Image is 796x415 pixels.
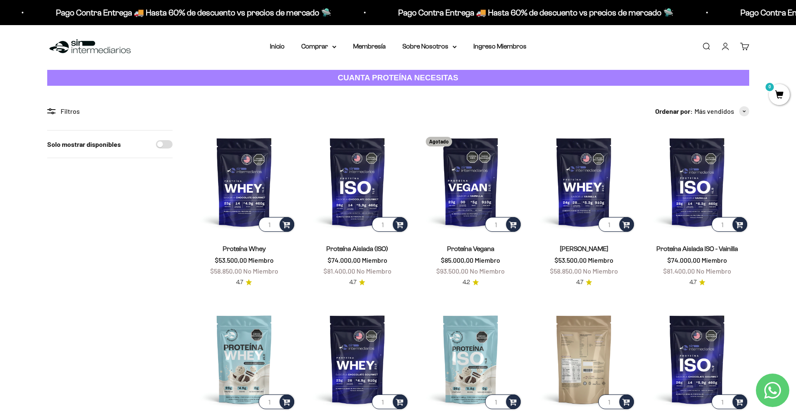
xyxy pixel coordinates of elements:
[356,267,392,275] span: No Miembro
[689,278,705,287] a: 4.74.7 de 5.0 estrellas
[583,267,618,275] span: No Miembro
[550,267,582,275] span: $58.850,00
[576,278,592,287] a: 4.74.7 de 5.0 estrellas
[236,278,243,287] span: 4.7
[655,106,693,117] span: Ordenar por:
[301,41,336,52] summary: Comprar
[402,41,457,52] summary: Sobre Nosotros
[349,278,356,287] span: 4.7
[576,278,583,287] span: 4.7
[463,278,470,287] span: 4.2
[349,278,365,287] a: 4.74.7 de 5.0 estrellas
[560,245,608,252] a: [PERSON_NAME]
[441,256,473,264] span: $85.000,00
[362,256,387,264] span: Miembro
[338,73,458,82] strong: CUANTA PROTEÍNA NECESITAS
[210,267,242,275] span: $58.850,00
[248,256,274,264] span: Miembro
[470,267,505,275] span: No Miembro
[326,245,388,252] a: Proteína Aislada (ISO)
[656,245,738,252] a: Proteína Aislada ISO - Vainilla
[765,82,775,92] mark: 0
[328,256,361,264] span: $74.000,00
[769,91,790,100] a: 0
[667,256,700,264] span: $74.000,00
[215,256,247,264] span: $53.500,00
[270,43,285,50] a: Inicio
[47,139,121,150] label: Solo mostrar disponibles
[694,106,734,117] span: Más vendidos
[223,245,266,252] a: Proteína Whey
[694,106,749,117] button: Más vendidos
[532,307,636,411] img: Proteína Whey -Café
[47,70,749,86] a: CUANTA PROTEÍNA NECESITAS
[463,278,479,287] a: 4.24.2 de 5.0 estrellas
[702,256,727,264] span: Miembro
[323,267,355,275] span: $81.400,00
[353,43,386,50] a: Membresía
[55,6,331,19] p: Pago Contra Entrega 🚚 Hasta 60% de descuento vs precios de mercado 🛸
[689,278,697,287] span: 4.7
[588,256,613,264] span: Miembro
[475,256,500,264] span: Miembro
[663,267,695,275] span: $81.400,00
[47,106,173,117] div: Filtros
[397,6,673,19] p: Pago Contra Entrega 🚚 Hasta 60% de descuento vs precios de mercado 🛸
[243,267,278,275] span: No Miembro
[447,245,494,252] a: Proteína Vegana
[696,267,731,275] span: No Miembro
[554,256,587,264] span: $53.500,00
[236,278,252,287] a: 4.74.7 de 5.0 estrellas
[473,43,526,50] a: Ingreso Miembros
[436,267,468,275] span: $93.500,00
